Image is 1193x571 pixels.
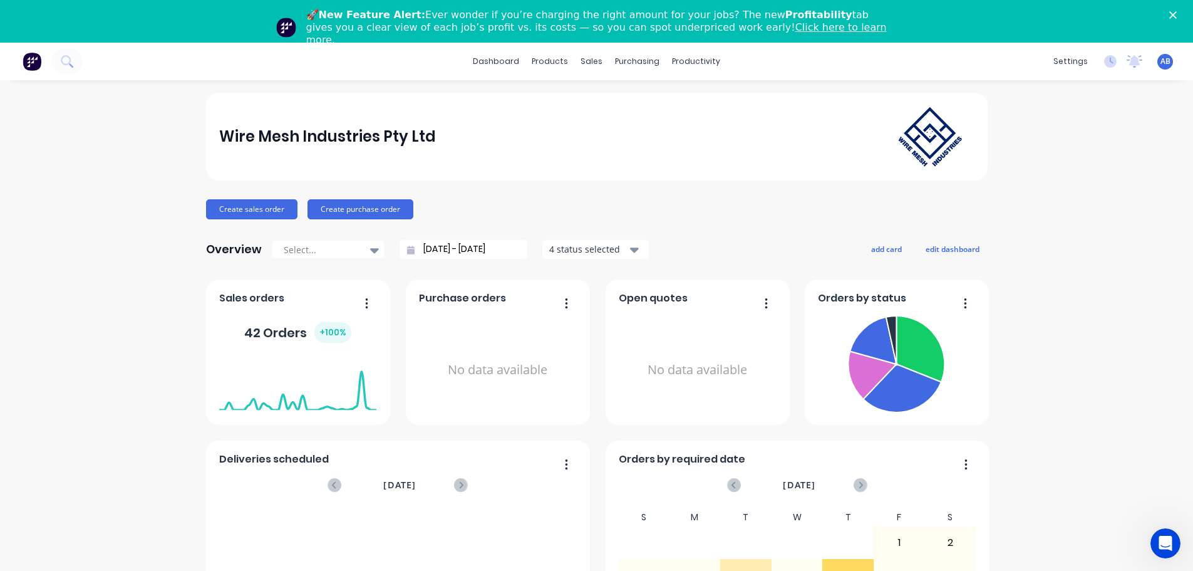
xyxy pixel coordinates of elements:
[783,478,815,492] span: [DATE]
[306,9,897,46] div: 🚀 Ever wonder if you’re charging the right amount for your jobs? The new tab gives you a clear vi...
[1150,528,1180,558] iframe: Intercom live chat
[1169,11,1182,19] div: Close
[525,52,574,71] div: products
[785,9,852,21] b: Profitability
[772,508,823,526] div: W
[542,240,649,259] button: 4 status selected
[619,452,745,467] span: Orders by required date
[574,52,609,71] div: sales
[307,199,413,219] button: Create purchase order
[319,9,426,21] b: New Feature Alert:
[314,322,351,343] div: + 100 %
[618,508,669,526] div: S
[219,291,284,306] span: Sales orders
[1047,52,1094,71] div: settings
[669,508,721,526] div: M
[863,241,910,257] button: add card
[219,124,436,149] div: Wire Mesh Industries Pty Ltd
[244,322,351,343] div: 42 Orders
[874,527,924,558] div: 1
[276,18,296,38] img: Profile image for Team
[818,291,906,306] span: Orders by status
[419,291,506,306] span: Purchase orders
[23,52,41,71] img: Factory
[383,478,416,492] span: [DATE]
[419,311,576,429] div: No data available
[924,508,976,526] div: S
[874,508,925,526] div: F
[467,52,525,71] a: dashboard
[822,508,874,526] div: T
[549,243,628,256] div: 4 status selected
[206,237,262,262] div: Overview
[666,52,726,71] div: productivity
[609,52,666,71] div: purchasing
[306,21,887,46] a: Click here to learn more.
[720,508,772,526] div: T
[886,95,974,179] img: Wire Mesh Industries Pty Ltd
[925,527,975,558] div: 2
[619,311,776,429] div: No data available
[1160,56,1170,67] span: AB
[206,199,297,219] button: Create sales order
[619,291,688,306] span: Open quotes
[917,241,988,257] button: edit dashboard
